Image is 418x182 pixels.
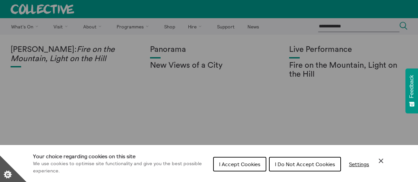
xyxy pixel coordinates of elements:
[409,75,415,98] span: Feedback
[344,158,374,171] button: Settings
[33,160,208,174] p: We use cookies to optimise site functionality and give you the best possible experience.
[213,157,266,171] button: I Accept Cookies
[269,157,341,171] button: I Do Not Accept Cookies
[377,157,385,165] button: Close Cookie Control
[275,161,335,167] span: I Do Not Accept Cookies
[405,68,418,113] button: Feedback - Show survey
[349,161,369,167] span: Settings
[219,161,260,167] span: I Accept Cookies
[33,152,208,160] h1: Your choice regarding cookies on this site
